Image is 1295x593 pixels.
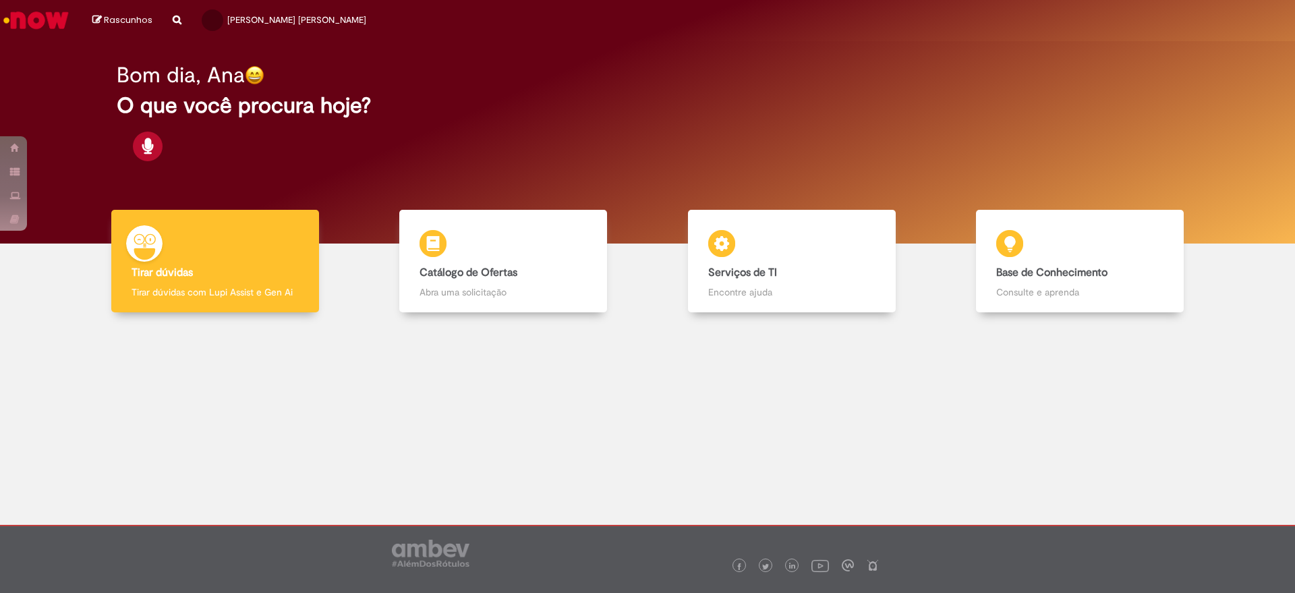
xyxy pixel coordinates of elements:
img: ServiceNow [1,7,71,34]
h2: Bom dia, Ana [117,63,245,87]
b: Base de Conhecimento [996,266,1107,279]
img: logo_footer_naosei.png [867,559,879,571]
a: Rascunhos [92,14,152,27]
img: logo_footer_workplace.png [842,559,854,571]
span: Rascunhos [104,13,152,26]
p: Tirar dúvidas com Lupi Assist e Gen Ai [132,285,299,299]
img: logo_footer_linkedin.png [789,563,796,571]
a: Serviços de TI Encontre ajuda [647,210,936,313]
p: Abra uma solicitação [420,285,587,299]
b: Catálogo de Ofertas [420,266,517,279]
p: Encontre ajuda [708,285,875,299]
img: logo_footer_youtube.png [811,557,829,574]
img: logo_footer_facebook.png [736,563,743,570]
b: Serviços de TI [708,266,777,279]
img: logo_footer_ambev_rotulo_gray.png [392,540,469,567]
a: Catálogo de Ofertas Abra uma solicitação [359,210,648,313]
h2: O que você procura hoje? [117,94,1179,117]
img: logo_footer_twitter.png [762,563,769,570]
a: Tirar dúvidas Tirar dúvidas com Lupi Assist e Gen Ai [71,210,359,313]
a: Base de Conhecimento Consulte e aprenda [936,210,1225,313]
img: happy-face.png [245,65,264,85]
p: Consulte e aprenda [996,285,1163,299]
span: [PERSON_NAME] [PERSON_NAME] [227,14,366,26]
b: Tirar dúvidas [132,266,193,279]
